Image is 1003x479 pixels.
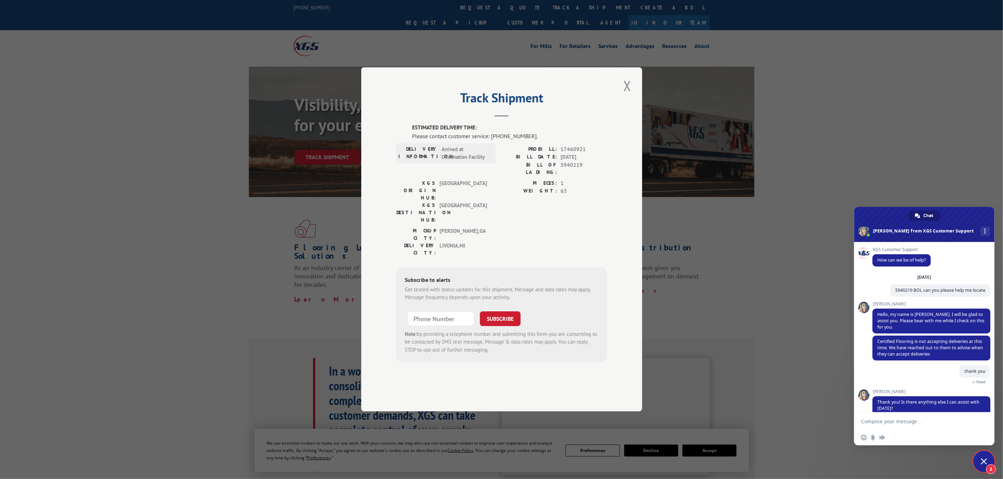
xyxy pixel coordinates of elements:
[502,146,557,154] label: PROBILL:
[440,202,487,224] span: [GEOGRAPHIC_DATA]
[870,435,876,440] span: Send a file
[396,180,436,202] label: XGS ORIGIN HUB:
[918,275,931,279] div: [DATE]
[408,311,474,326] input: Phone Number
[405,330,599,354] div: by providing a telephone number and submitting this form you are consenting to be contacted by SM...
[396,227,436,242] label: PICKUP CITY:
[405,276,599,286] div: Subscribe to alerts
[872,302,990,306] span: [PERSON_NAME]
[502,180,557,188] label: PIECES:
[502,154,557,162] label: BILL DATE:
[405,331,417,337] strong: Note:
[872,389,990,394] span: [PERSON_NAME]
[561,146,607,154] span: 17460921
[561,188,607,196] span: 63
[895,287,985,293] span: 5940219 BOL can you please help me locate
[502,188,557,196] label: WEIGHT:
[879,435,885,440] span: Audio message
[480,311,521,326] button: SUBSCRIBE
[412,132,607,140] div: Please contact customer service: [PHONE_NUMBER].
[440,227,487,242] span: [PERSON_NAME] , GA
[877,311,984,330] span: Hello, my name is [PERSON_NAME]. I will be glad to assist you. Please bear with me while I check ...
[964,368,985,374] span: thank you
[561,161,607,176] span: 5940219
[877,399,979,411] span: Thank you! Is there anything else I can assist with [DATE]?
[986,464,996,474] span: 2
[561,180,607,188] span: 1
[861,435,867,440] span: Insert an emoji
[561,154,607,162] span: [DATE]
[974,451,995,472] a: Close chat
[909,210,941,221] a: Chat
[877,257,926,263] span: How can we be of help?
[861,412,974,430] textarea: Compose your message...
[442,146,489,161] span: Arrived at Destination Facility
[976,379,985,384] span: Read
[877,338,983,357] span: Certified Flooring is not accepting deliveries at this time. We have reached out to them to advis...
[872,247,931,252] span: XGS Customer Support
[412,124,607,132] label: ESTIMATED DELIVERY TIME:
[440,242,487,257] span: LIVONIA , MI
[396,93,607,106] h2: Track Shipment
[405,286,599,302] div: Get texted with status updates for this shipment. Message and data rates may apply. Message frequ...
[396,242,436,257] label: DELIVERY CITY:
[398,146,438,161] label: DELIVERY INFORMATION:
[502,161,557,176] label: BILL OF LADING:
[440,180,487,202] span: [GEOGRAPHIC_DATA]
[924,210,933,221] span: Chat
[396,202,436,224] label: XGS DESTINATION HUB:
[621,76,633,95] button: Close modal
